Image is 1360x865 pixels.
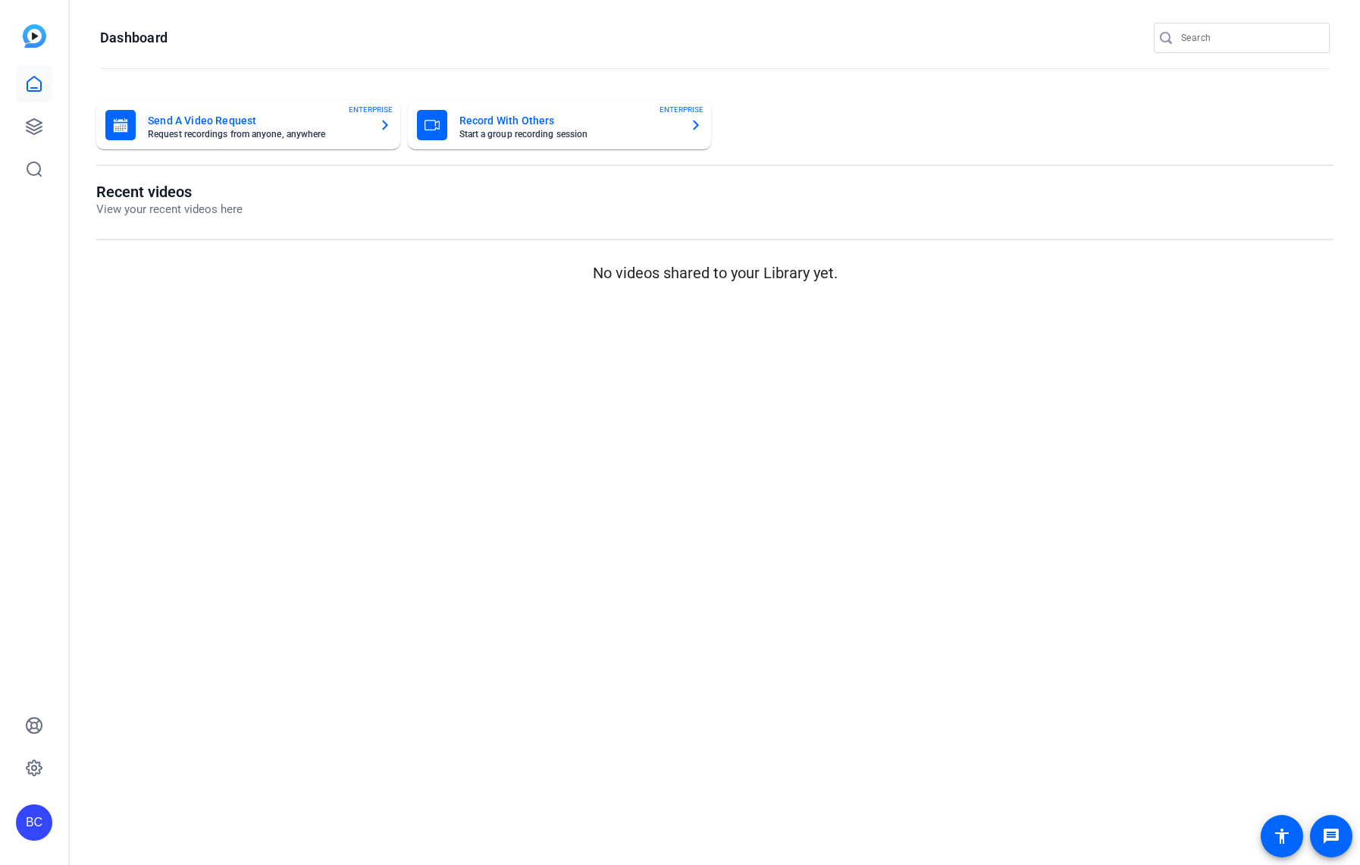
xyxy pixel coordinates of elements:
span: ENTERPRISE [349,104,393,115]
mat-card-subtitle: Request recordings from anyone, anywhere [148,130,367,139]
mat-icon: accessibility [1273,827,1291,845]
mat-card-subtitle: Start a group recording session [459,130,678,139]
span: ENTERPRISE [660,104,704,115]
button: Record With OthersStart a group recording sessionENTERPRISE [408,101,712,149]
div: BC [16,804,52,841]
p: View your recent videos here [96,201,243,218]
mat-card-title: Record With Others [459,111,678,130]
img: blue-gradient.svg [23,24,46,48]
button: Send A Video RequestRequest recordings from anyone, anywhereENTERPRISE [96,101,400,149]
mat-card-title: Send A Video Request [148,111,367,130]
h1: Dashboard [100,29,168,47]
h1: Recent videos [96,183,243,201]
p: No videos shared to your Library yet. [96,262,1333,284]
input: Search [1181,29,1318,47]
mat-icon: message [1322,827,1340,845]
